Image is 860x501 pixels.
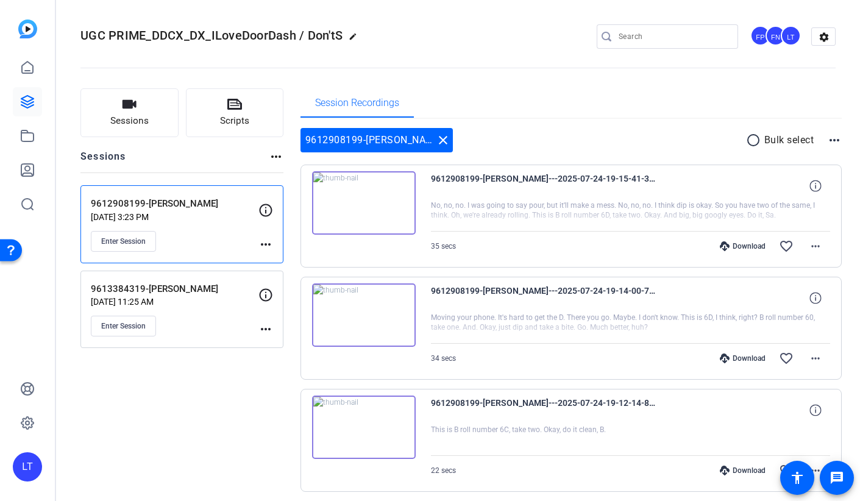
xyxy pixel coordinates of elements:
mat-icon: close [436,133,450,147]
div: Download [714,241,772,251]
span: 9612908199-[PERSON_NAME]---2025-07-24-19-14-00-704-0 [431,283,656,313]
span: Scripts [220,114,249,128]
ngx-avatar: Fernando Navarrete [766,26,787,47]
mat-icon: favorite_border [779,239,794,254]
mat-icon: more_horiz [269,149,283,164]
div: FP [750,26,770,46]
p: Bulk select [764,133,814,147]
h2: Sessions [80,149,126,172]
mat-icon: message [830,471,844,485]
button: Sessions [80,88,179,137]
input: Search [619,29,728,44]
mat-icon: edit [349,32,363,47]
mat-icon: more_horiz [258,322,273,336]
span: UGC PRIME_DDCX_DX_ILoveDoorDash / Don'tS [80,28,343,43]
mat-icon: more_horiz [827,133,842,147]
mat-icon: more_horiz [808,239,823,254]
img: blue-gradient.svg [18,20,37,38]
mat-icon: more_horiz [808,463,823,478]
span: Enter Session [101,321,146,331]
span: 34 secs [431,354,456,363]
div: FN [766,26,786,46]
div: LT [781,26,801,46]
button: Enter Session [91,231,156,252]
span: 22 secs [431,466,456,475]
span: Enter Session [101,236,146,246]
img: thumb-nail [312,283,416,347]
mat-icon: more_horiz [258,237,273,252]
p: [DATE] 11:25 AM [91,297,258,307]
span: 35 secs [431,242,456,250]
img: thumb-nail [312,171,416,235]
mat-icon: favorite_border [779,351,794,366]
img: thumb-nail [312,396,416,459]
span: 9612908199-[PERSON_NAME]---2025-07-24-19-15-41-397-0 [431,171,656,201]
div: Download [714,466,772,475]
div: 9612908199-[PERSON_NAME] [300,128,453,152]
div: LT [13,452,42,481]
p: 9613384319-[PERSON_NAME] [91,282,258,296]
span: Sessions [110,114,149,128]
div: Download [714,354,772,363]
ngx-avatar: Flor Poggi [750,26,772,47]
ngx-avatar: Lucía Talevi [781,26,802,47]
mat-icon: favorite_border [779,463,794,478]
button: Enter Session [91,316,156,336]
span: Session Recordings [315,98,399,108]
mat-icon: settings [812,28,836,46]
mat-icon: accessibility [790,471,805,485]
mat-icon: more_horiz [808,351,823,366]
p: 9612908199-[PERSON_NAME] [91,197,258,211]
p: [DATE] 3:23 PM [91,212,258,222]
button: Scripts [186,88,284,137]
span: 9612908199-[PERSON_NAME]---2025-07-24-19-12-14-892-0 [431,396,656,425]
mat-icon: radio_button_unchecked [746,133,764,147]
